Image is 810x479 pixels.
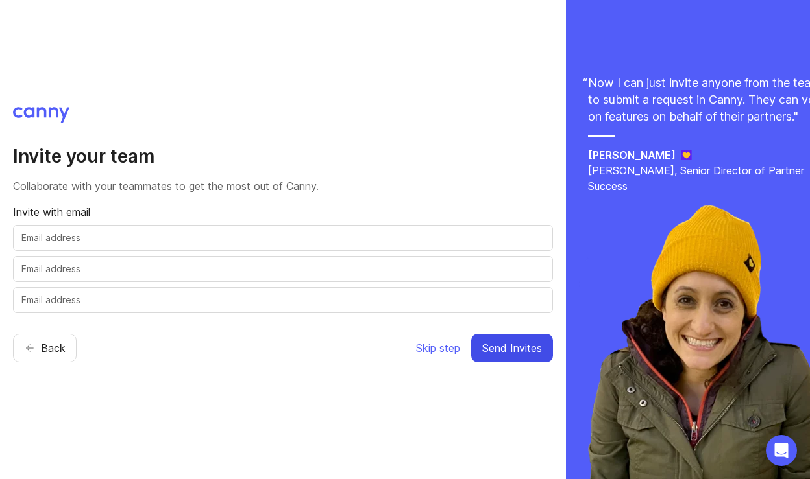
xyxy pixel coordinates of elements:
input: Email address [21,293,545,307]
input: Email address [21,262,545,276]
p: Collaborate with your teammates to get the most out of Canny. [13,178,553,194]
button: Back [13,334,77,362]
h2: Invite your team [13,145,553,168]
input: Email address [21,231,545,245]
span: Send Invites [482,340,542,356]
div: Open Intercom Messenger [766,435,797,466]
button: Skip step [415,334,461,362]
span: Back [41,340,66,356]
h5: [PERSON_NAME] [588,147,676,163]
img: Jane logo [681,150,692,160]
img: Canny logo [13,107,69,123]
span: Skip step [416,340,460,356]
p: Invite with email [13,204,553,220]
button: Send Invites [471,334,553,362]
